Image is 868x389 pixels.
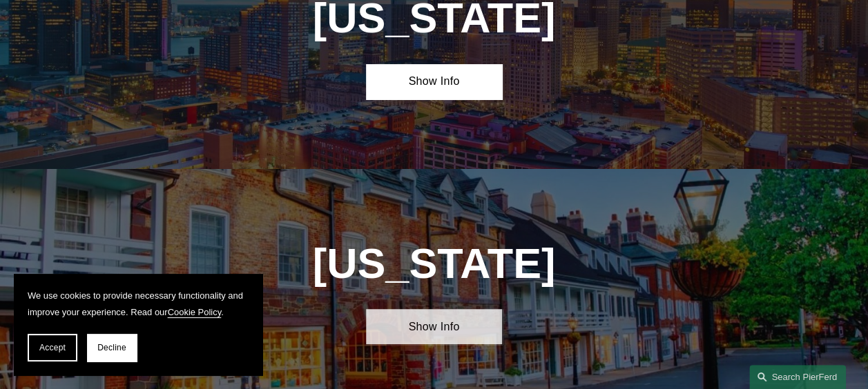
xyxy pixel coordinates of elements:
[28,334,77,361] button: Accept
[168,307,222,317] a: Cookie Policy
[366,64,502,99] a: Show Info
[366,309,502,344] a: Show Info
[749,365,846,389] a: Search this site
[97,343,126,352] span: Decline
[264,239,604,288] h1: [US_STATE]
[14,274,262,375] section: Cookie banner
[87,334,137,361] button: Decline
[39,343,66,352] span: Accept
[28,288,249,320] p: We use cookies to provide necessary functionality and improve your experience. Read our .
